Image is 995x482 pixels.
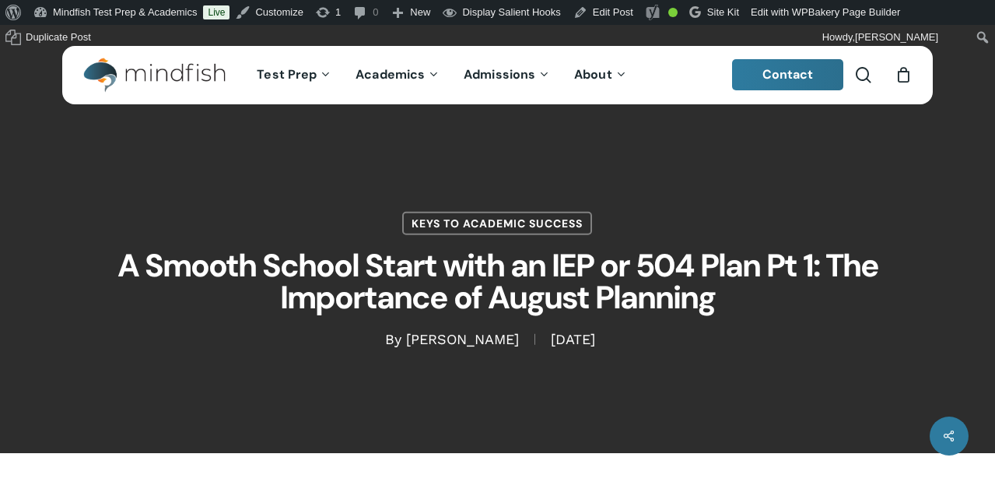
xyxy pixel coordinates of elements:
span: Duplicate Post [26,25,91,50]
span: Admissions [464,66,535,83]
a: Admissions [452,69,562,82]
a: [PERSON_NAME] [406,330,519,347]
span: Contact [762,66,814,83]
a: About [562,69,639,82]
div: Good [668,8,678,17]
span: Test Prep [257,66,317,83]
a: Cart [895,66,912,83]
h1: A Smooth School Start with an IEP or 504 Plan Pt 1: The Importance of August Planning [109,235,887,330]
a: Academics [344,69,452,82]
nav: Main Menu [245,46,639,104]
span: By [385,333,401,344]
a: Howdy, [817,25,971,50]
span: About [574,66,612,83]
span: [DATE] [534,333,611,344]
span: Academics [356,66,425,83]
header: Main Menu [62,46,933,104]
a: Contact [732,59,844,90]
a: Keys to Academic Success [402,212,592,235]
span: Site Kit [707,6,739,18]
a: Test Prep [245,69,344,82]
a: Live [203,5,229,19]
span: [PERSON_NAME] [855,31,938,43]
